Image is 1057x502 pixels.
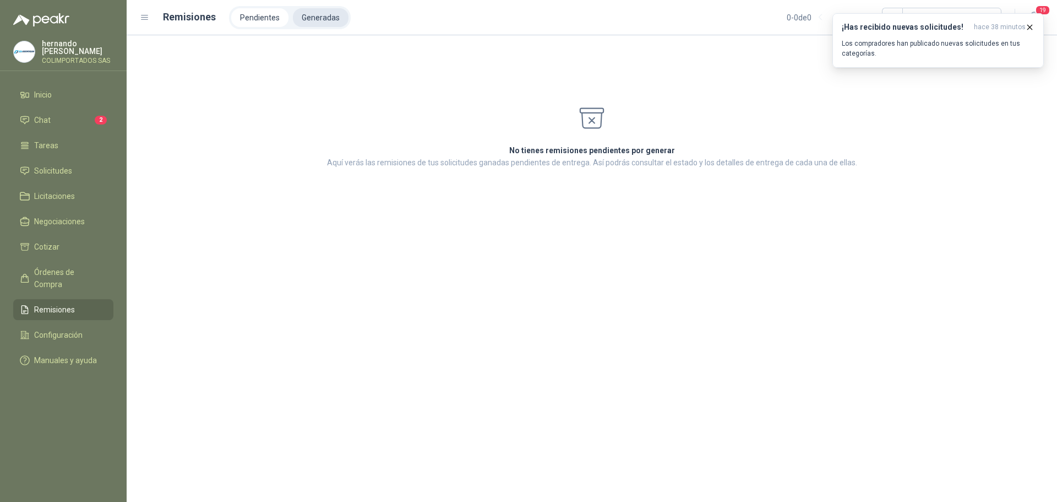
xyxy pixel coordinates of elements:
p: Aquí verás las remisiones de tus solicitudes ganadas pendientes de entrega. Así podrás consultar ... [327,156,857,169]
span: Licitaciones [34,190,75,202]
img: Company Logo [14,41,35,62]
p: Los compradores han publicado nuevas solicitudes en tus categorías. [842,39,1034,58]
button: ¡Has recibido nuevas solicitudes!hace 38 minutos Los compradores han publicado nuevas solicitudes... [832,13,1044,68]
a: Generadas [293,8,348,27]
a: Inicio [13,84,113,105]
span: Chat [34,114,51,126]
span: Tareas [34,139,58,152]
a: Pendientes [231,8,288,27]
a: Negociaciones [13,211,113,232]
a: Cotizar [13,236,113,257]
a: Manuales y ayuda [13,350,113,371]
img: Logo peakr [13,13,69,26]
span: Solicitudes [34,165,72,177]
button: 19 [1024,8,1044,28]
p: hernando [PERSON_NAME] [42,40,113,55]
a: Tareas [13,135,113,156]
span: Negociaciones [34,215,85,228]
span: Configuración [34,329,83,341]
span: 19 [1035,5,1050,15]
a: Remisiones [13,299,113,320]
span: Manuales y ayuda [34,354,97,366]
a: Configuración [13,325,113,346]
span: Órdenes de Compra [34,266,103,290]
h3: ¡Has recibido nuevas solicitudes! [842,23,969,32]
strong: No tienes remisiones pendientes por generar [509,146,675,155]
a: Licitaciones [13,186,113,207]
a: Chat2 [13,110,113,131]
span: 2 [95,116,107,125]
a: Órdenes de Compra [13,262,113,295]
a: Solicitudes [13,160,113,181]
span: hace 38 minutos [974,23,1026,32]
div: 0 - 0 de 0 [787,9,847,26]
span: Cotizar [34,241,59,253]
p: COLIMPORTADOS SAS [42,57,113,64]
span: Remisiones [34,304,75,316]
span: Inicio [34,89,52,101]
h1: Remisiones [163,9,216,25]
